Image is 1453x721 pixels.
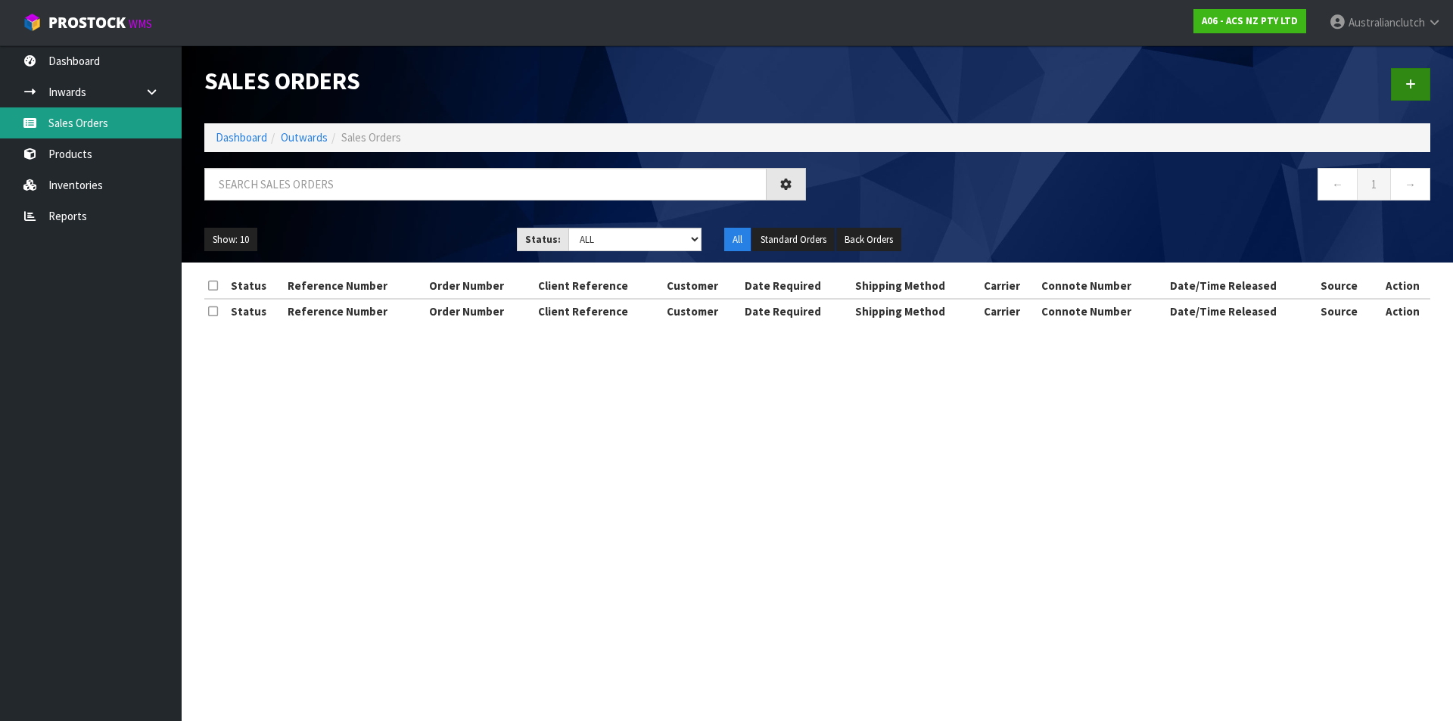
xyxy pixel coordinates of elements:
th: Action [1375,274,1430,298]
th: Source [1317,299,1376,323]
strong: A06 - ACS NZ PTY LTD [1202,14,1298,27]
button: Back Orders [836,228,901,252]
a: 1 [1357,168,1391,200]
th: Reference Number [284,299,425,323]
th: Client Reference [534,299,663,323]
a: Dashboard [216,130,267,145]
button: All [724,228,751,252]
th: Status [227,274,284,298]
span: Australianclutch [1349,15,1425,30]
img: cube-alt.png [23,13,42,32]
th: Date Required [741,299,851,323]
span: Sales Orders [341,130,401,145]
th: Order Number [425,274,534,298]
th: Shipping Method [851,274,980,298]
th: Date Required [741,274,851,298]
th: Reference Number [284,274,425,298]
a: ← [1318,168,1358,200]
th: Customer [663,274,741,298]
a: → [1390,168,1430,200]
th: Carrier [980,274,1038,298]
strong: Status: [525,233,561,246]
th: Connote Number [1038,299,1166,323]
th: Connote Number [1038,274,1166,298]
th: Source [1317,274,1376,298]
small: WMS [129,17,152,31]
span: ProStock [48,13,126,33]
th: Date/Time Released [1166,299,1317,323]
th: Shipping Method [851,299,980,323]
th: Date/Time Released [1166,274,1317,298]
th: Status [227,299,284,323]
nav: Page navigation [829,168,1430,205]
button: Show: 10 [204,228,257,252]
th: Carrier [980,299,1038,323]
th: Customer [663,299,741,323]
input: Search sales orders [204,168,767,200]
button: Standard Orders [752,228,835,252]
th: Client Reference [534,274,663,298]
a: Outwards [281,130,328,145]
th: Action [1375,299,1430,323]
h1: Sales Orders [204,68,806,95]
th: Order Number [425,299,534,323]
